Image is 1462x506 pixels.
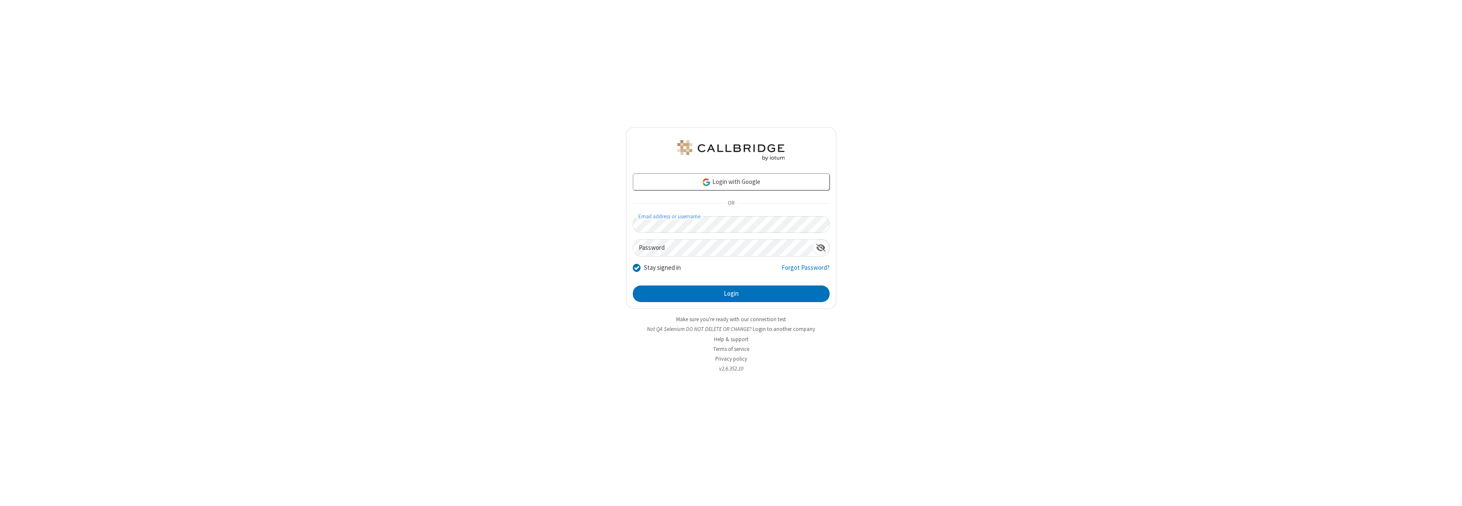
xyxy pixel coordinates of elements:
a: Help & support [714,336,748,343]
li: Not QA Selenium DO NOT DELETE OR CHANGE? [626,325,836,333]
a: Terms of service [713,345,749,353]
a: Forgot Password? [782,263,830,279]
input: Password [633,240,813,256]
img: google-icon.png [702,178,711,187]
div: Show password [813,240,829,255]
a: Make sure you're ready with our connection test [676,316,786,323]
label: Stay signed in [644,263,681,273]
input: Email address or username [633,216,830,233]
li: v2.6.352.10 [626,365,836,373]
a: Login with Google [633,173,830,190]
a: Privacy policy [715,355,747,362]
img: QA Selenium DO NOT DELETE OR CHANGE [676,140,786,161]
button: Login to another company [753,325,815,333]
span: OR [724,198,738,209]
button: Login [633,286,830,302]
